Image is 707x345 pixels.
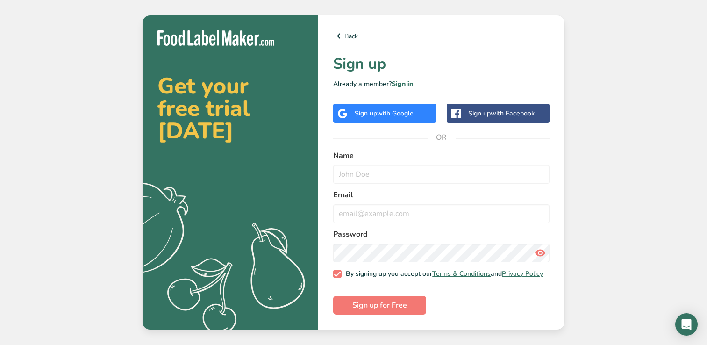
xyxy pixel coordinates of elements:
[352,300,407,311] span: Sign up for Free
[333,30,550,42] a: Back
[333,204,550,223] input: email@example.com
[333,189,550,201] label: Email
[377,109,414,118] span: with Google
[675,313,698,336] div: Open Intercom Messenger
[157,30,274,46] img: Food Label Maker
[333,79,550,89] p: Already a member?
[502,269,543,278] a: Privacy Policy
[333,53,550,75] h1: Sign up
[333,229,550,240] label: Password
[157,75,303,142] h2: Get your free trial [DATE]
[491,109,535,118] span: with Facebook
[342,270,543,278] span: By signing up you accept our and
[333,165,550,184] input: John Doe
[432,269,491,278] a: Terms & Conditions
[333,296,426,315] button: Sign up for Free
[355,108,414,118] div: Sign up
[428,123,456,151] span: OR
[468,108,535,118] div: Sign up
[392,79,413,88] a: Sign in
[333,150,550,161] label: Name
